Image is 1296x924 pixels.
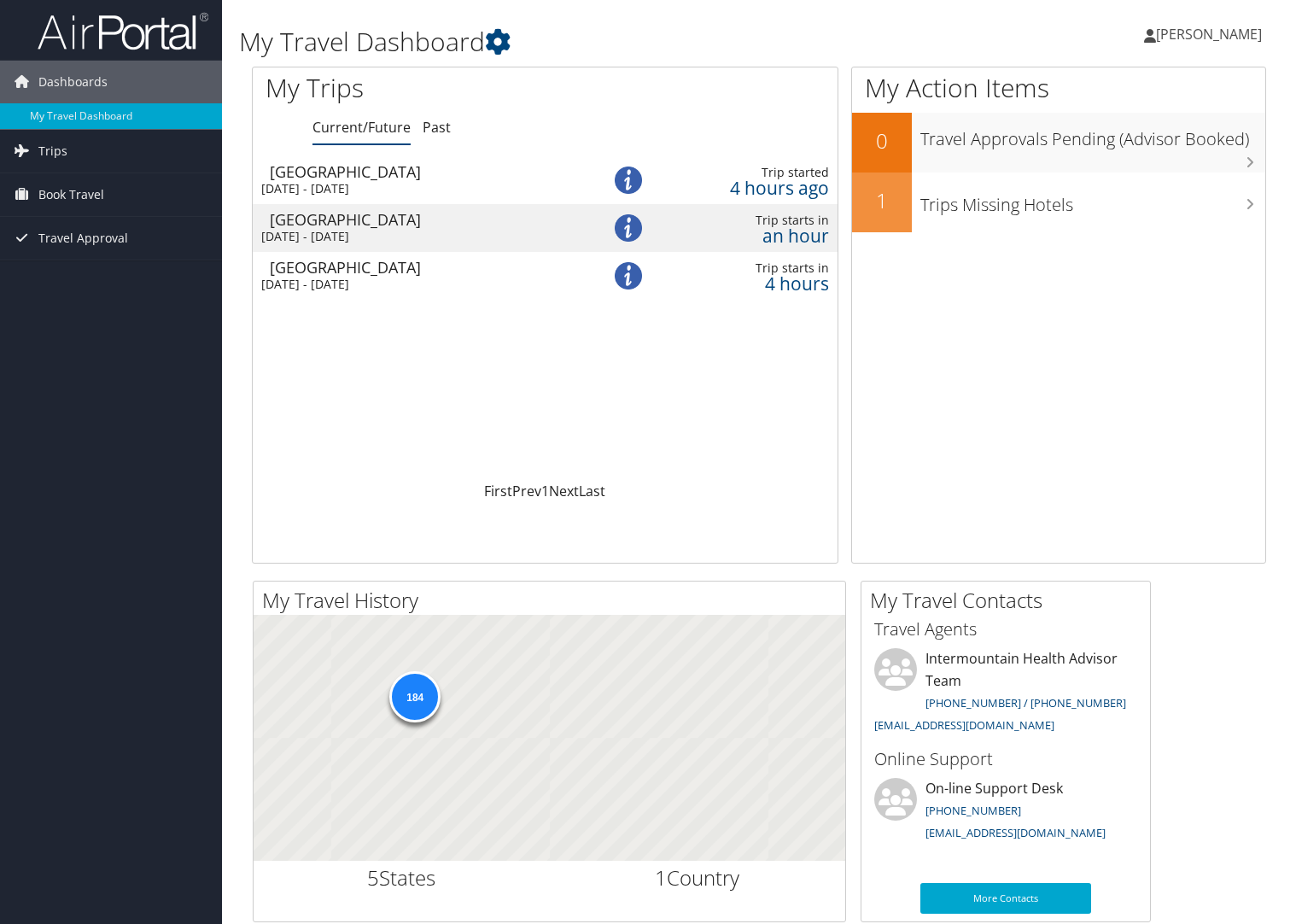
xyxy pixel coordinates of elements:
[852,186,912,215] h2: 1
[852,126,912,155] h2: 0
[38,217,128,260] span: Travel Approval
[615,214,642,242] img: alert-flat-solid-info.png
[266,863,537,892] h2: States
[262,586,845,615] h2: My Travel History
[925,825,1106,840] a: [EMAIL_ADDRESS][DOMAIN_NAME]
[38,173,104,216] span: Book Travel
[920,184,1265,217] h3: Trips Missing Hotels
[266,70,581,106] h1: My Trips
[615,167,642,194] img: alert-flat-solid-info.png
[270,164,585,179] div: [GEOGRAPHIC_DATA]
[866,778,1146,848] li: On-line Support Desk
[38,61,108,103] span: Dashboards
[852,173,1265,232] a: 1Trips Missing Hotels
[38,11,208,51] img: airportal-logo.png
[512,482,541,500] a: Prev
[662,276,828,291] div: 4 hours
[389,671,441,722] div: 184
[662,165,828,180] div: Trip started
[852,70,1265,106] h1: My Action Items
[239,24,932,60] h1: My Travel Dashboard
[925,803,1021,818] a: [PHONE_NUMBER]
[541,482,549,500] a: 1
[870,586,1150,615] h2: My Travel Contacts
[423,118,451,137] a: Past
[549,482,579,500] a: Next
[312,118,411,137] a: Current/Future
[1144,9,1279,60] a: [PERSON_NAME]
[852,113,1265,173] a: 0Travel Approvals Pending (Advisor Booked)
[579,482,605,500] a: Last
[874,747,1137,771] h3: Online Support
[866,648,1146,740] li: Intermountain Health Advisor Team
[655,863,667,892] span: 1
[261,181,576,196] div: [DATE] - [DATE]
[484,482,512,500] a: First
[38,130,67,173] span: Trips
[563,863,833,892] h2: Country
[662,213,828,228] div: Trip starts in
[920,883,1091,914] a: More Contacts
[925,695,1126,711] a: [PHONE_NUMBER] / [PHONE_NUMBER]
[367,863,379,892] span: 5
[874,717,1054,733] a: [EMAIL_ADDRESS][DOMAIN_NAME]
[920,119,1265,151] h3: Travel Approvals Pending (Advisor Booked)
[662,228,828,243] div: an hour
[270,260,585,275] div: [GEOGRAPHIC_DATA]
[1156,25,1262,44] span: [PERSON_NAME]
[874,617,1137,641] h3: Travel Agents
[261,277,576,292] div: [DATE] - [DATE]
[662,260,828,276] div: Trip starts in
[615,262,642,289] img: alert-flat-solid-info.png
[261,229,576,244] div: [DATE] - [DATE]
[662,180,828,196] div: 4 hours ago
[270,212,585,227] div: [GEOGRAPHIC_DATA]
